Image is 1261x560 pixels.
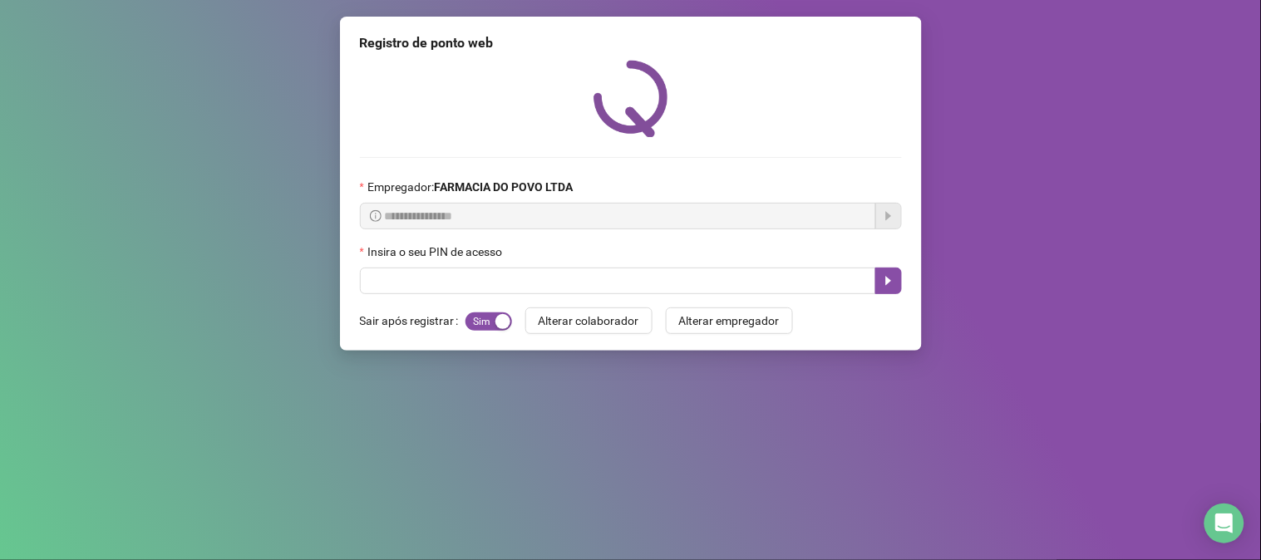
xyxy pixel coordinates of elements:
label: Sair após registrar [360,307,465,334]
strong: FARMACIA DO POVO LTDA [434,180,573,194]
span: Alterar empregador [679,312,780,330]
img: QRPoint [594,60,668,137]
button: Alterar colaborador [525,307,653,334]
span: info-circle [370,210,382,222]
div: Open Intercom Messenger [1204,504,1244,543]
button: Alterar empregador [666,307,793,334]
div: Registro de ponto web [360,33,902,53]
span: Alterar colaborador [539,312,639,330]
label: Insira o seu PIN de acesso [360,243,513,261]
span: Empregador : [367,178,573,196]
span: caret-right [882,274,895,287]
